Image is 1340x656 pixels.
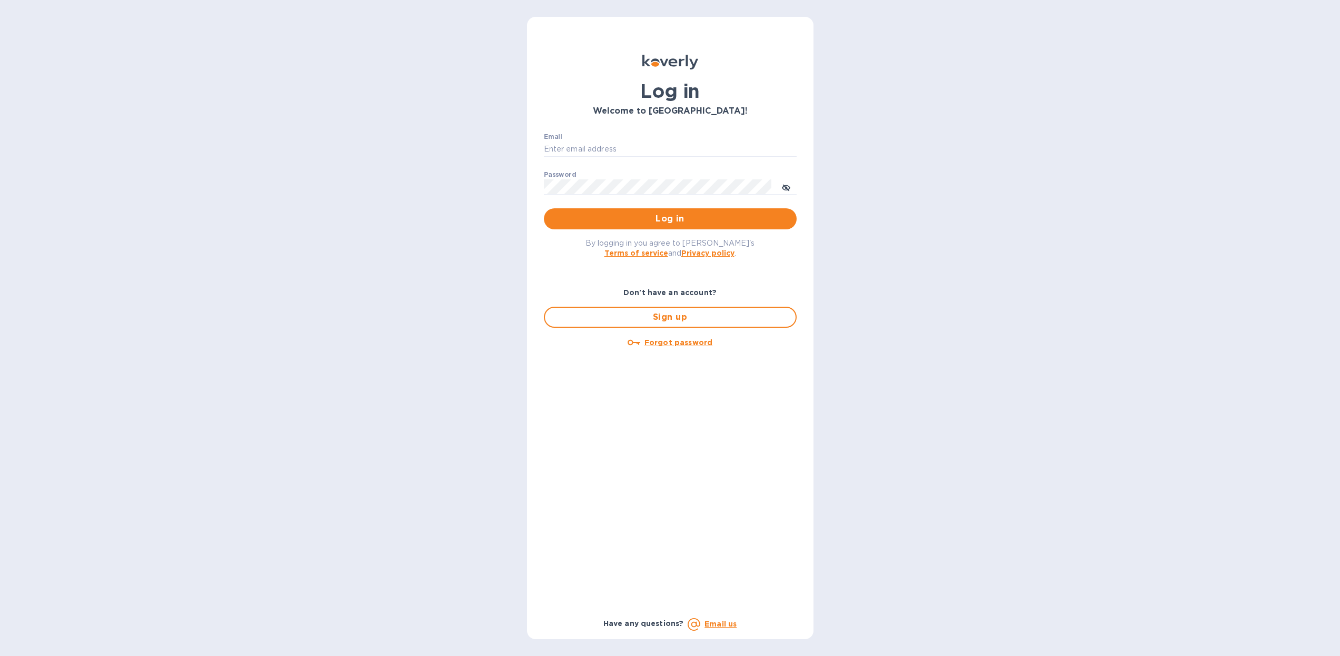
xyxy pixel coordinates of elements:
[642,55,698,69] img: Koverly
[776,176,797,197] button: toggle password visibility
[544,106,797,116] h3: Welcome to [GEOGRAPHIC_DATA]!
[544,142,797,157] input: Enter email address
[585,239,755,257] span: By logging in you agree to [PERSON_NAME]'s and .
[603,619,684,628] b: Have any questions?
[552,213,788,225] span: Log in
[544,80,797,102] h1: Log in
[544,208,797,229] button: Log in
[623,288,717,297] b: Don't have an account?
[681,249,734,257] a: Privacy policy
[544,171,576,178] label: Password
[553,311,787,324] span: Sign up
[544,307,797,328] button: Sign up
[644,338,712,347] u: Forgot password
[704,620,737,628] a: Email us
[604,249,668,257] a: Terms of service
[544,134,562,140] label: Email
